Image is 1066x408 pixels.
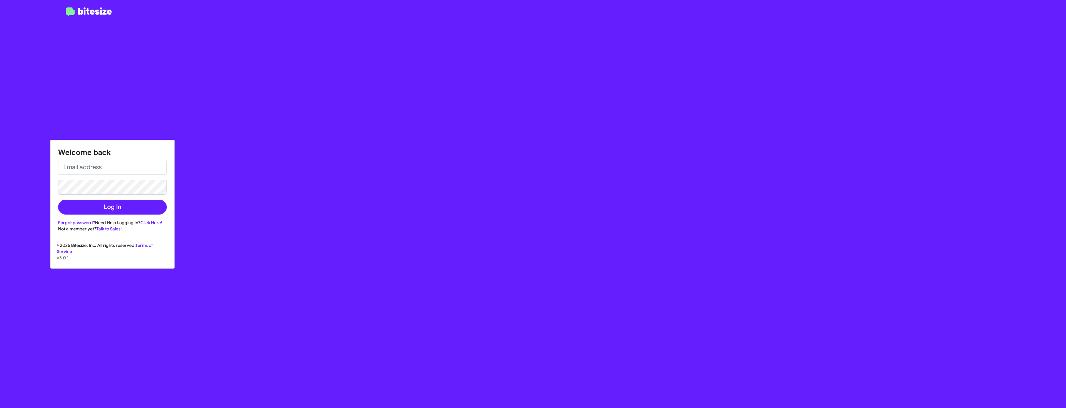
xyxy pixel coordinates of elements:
[140,220,162,225] a: Click Here!
[58,226,167,232] div: Not a member yet?
[96,226,122,232] a: Talk to Sales!
[58,147,167,157] h1: Welcome back
[58,160,167,175] input: Email address
[57,255,168,261] p: v3.0.1
[58,220,95,225] a: Forgot password?
[58,200,167,215] button: Log In
[51,242,174,268] div: © 2025 Bitesize, Inc. All rights reserved.
[58,220,167,226] div: Need Help Logging In?
[57,243,153,254] a: Terms of Service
